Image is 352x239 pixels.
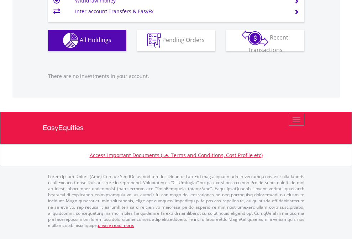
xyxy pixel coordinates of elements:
button: All Holdings [48,30,126,51]
p: There are no investments in your account. [48,73,304,80]
a: EasyEquities [43,112,310,144]
img: holdings-wht.png [63,33,78,48]
button: Recent Transactions [226,30,304,51]
p: Lorem Ipsum Dolors (Ame) Con a/e SeddOeiusmod tem InciDiduntut Lab Etd mag aliquaen admin veniamq... [48,173,304,228]
a: please read more: [98,222,134,228]
img: pending_instructions-wht.png [147,33,161,48]
span: Recent Transactions [248,33,289,54]
span: All Holdings [80,36,111,44]
td: Inter-account Transfers & EasyFx [75,6,285,17]
img: transactions-zar-wht.png [242,30,268,46]
span: Pending Orders [162,36,205,44]
a: Access Important Documents (i.e. Terms and Conditions, Cost Profile etc) [90,152,263,159]
button: Pending Orders [137,30,215,51]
